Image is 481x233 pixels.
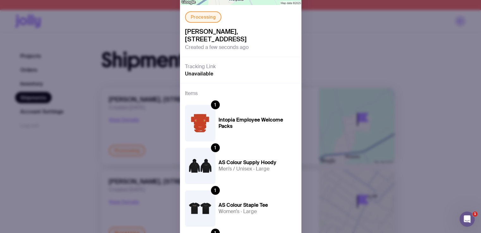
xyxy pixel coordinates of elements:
h3: Tracking Link [185,63,216,70]
div: 1 [211,100,220,109]
div: 1 [211,186,220,195]
h5: Men’s / Unisex · Large [219,166,296,172]
span: [PERSON_NAME], [STREET_ADDRESS] [185,28,296,43]
div: Processing [185,11,221,23]
h4: AS Colour Supply Hoody [219,159,296,166]
span: Created a few seconds ago [185,44,249,51]
h4: Intopia Employee Welcome Packs [219,117,296,129]
div: 1 [211,143,220,152]
h4: AS Colour Staple Tee [219,202,296,208]
h5: Women’s · Large [219,208,296,215]
iframe: Intercom live chat [459,212,475,227]
h3: Items [185,90,198,97]
span: Unavailable [185,70,213,77]
span: 1 [472,212,478,217]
